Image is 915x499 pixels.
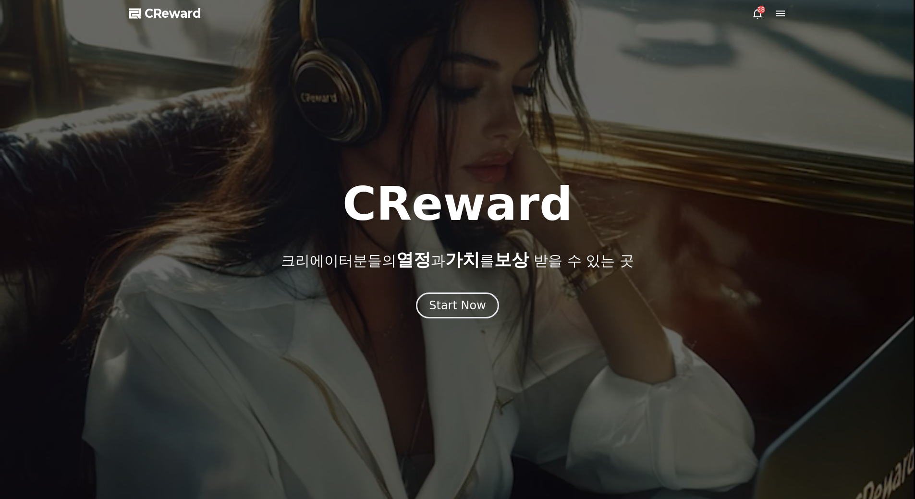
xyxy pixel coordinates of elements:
[752,8,763,19] a: 28
[145,6,201,21] span: CReward
[129,6,201,21] a: CReward
[445,250,480,269] span: 가치
[342,181,573,227] h1: CReward
[416,302,499,311] a: Start Now
[281,250,634,269] p: 크리에이터분들의 과 를 받을 수 있는 곳
[429,298,486,313] div: Start Now
[494,250,529,269] span: 보상
[757,6,765,13] div: 28
[396,250,431,269] span: 열정
[416,292,499,318] button: Start Now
